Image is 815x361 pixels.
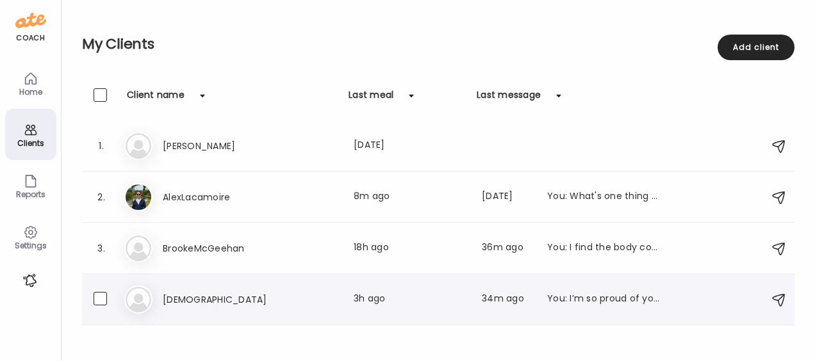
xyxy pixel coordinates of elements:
[547,292,660,307] div: You: I’m so proud of you for exercising too!! That takes commitment! I bet you could make it unti...
[8,88,54,96] div: Home
[163,138,276,154] h3: [PERSON_NAME]
[547,189,660,205] div: You: What's one thing that if you do/accomplish this weekend you will feel proud of yourself?
[94,189,109,205] div: 2.
[354,189,466,205] div: 8m ago
[8,190,54,198] div: Reports
[482,292,532,307] div: 34m ago
[94,138,109,154] div: 1.
[15,10,46,31] img: ate
[127,88,185,109] div: Client name
[349,88,393,109] div: Last meal
[718,35,794,60] div: Add client
[482,241,532,256] div: 36m ago
[547,241,660,256] div: You: I find the body composition is much more hopeful. Your weight can fluctuate day to day and t...
[354,138,466,154] div: [DATE]
[94,241,109,256] div: 3.
[482,189,532,205] div: [DATE]
[8,139,54,147] div: Clients
[163,189,276,205] h3: AlexLacamoire
[354,241,466,256] div: 18h ago
[477,88,541,109] div: Last message
[8,241,54,250] div: Settings
[354,292,466,307] div: 3h ago
[16,33,45,44] div: coach
[163,241,276,256] h3: BrookeMcGeehan
[82,35,794,54] h2: My Clients
[163,292,276,307] h3: [DEMOGRAPHIC_DATA]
